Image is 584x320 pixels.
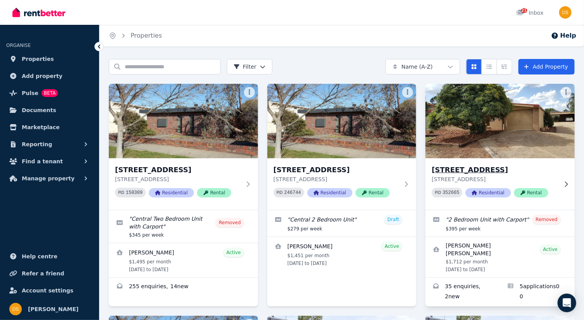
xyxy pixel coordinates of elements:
span: [PERSON_NAME] [28,304,78,314]
button: Help [551,31,576,40]
span: Find a tenant [22,157,63,166]
span: 21 [521,8,527,13]
button: Filter [227,59,272,74]
span: Residential [307,188,352,197]
code: 246744 [284,190,301,195]
div: Inbox [516,9,544,17]
button: More options [561,87,572,98]
span: Help centre [22,252,58,261]
span: Residential [149,188,194,197]
div: View options [466,59,512,74]
a: Add Property [518,59,575,74]
a: Refer a friend [6,266,93,281]
button: Expanded list view [497,59,512,74]
button: More options [244,87,255,98]
img: Donna Stone [9,303,22,315]
a: Edit listing: Central Two Bedroom Unit with Carport [109,210,258,243]
span: Account settings [22,286,73,295]
span: Documents [22,106,56,115]
button: Name (A-Z) [385,59,460,74]
nav: Breadcrumb [99,25,171,47]
span: Rental [514,188,548,197]
button: Manage property [6,171,93,186]
a: Add property [6,68,93,84]
small: PID [118,190,124,195]
span: Residential [465,188,511,197]
a: 1/16 Marungi St, Shepparton[STREET_ADDRESS][STREET_ADDRESS]PID 150309ResidentialRental [109,84,258,210]
h3: [STREET_ADDRESS] [115,164,241,175]
h3: [STREET_ADDRESS] [274,164,399,175]
code: 352665 [443,190,459,195]
span: Name (A-Z) [401,63,433,71]
a: PulseBETA [6,85,93,101]
button: Compact list view [481,59,497,74]
a: Properties [6,51,93,67]
span: Filter [234,63,256,71]
img: 1/16 Marungi St, Shepparton [109,84,258,158]
p: [STREET_ADDRESS] [432,175,558,183]
button: Card view [466,59,482,74]
div: Open Intercom Messenger [558,294,576,312]
p: [STREET_ADDRESS] [274,175,399,183]
a: Help centre [6,249,93,264]
img: RentBetter [12,7,65,18]
img: 2/61 Balaclava Rd, Shepparton [422,82,579,160]
button: Find a tenant [6,154,93,169]
span: Refer a friend [22,269,64,278]
a: Edit listing: 2 Bedroom Unit with Carport [425,210,575,237]
small: PID [277,190,283,195]
a: Marketplace [6,119,93,135]
a: Account settings [6,283,93,298]
span: Manage property [22,174,75,183]
span: Reporting [22,140,52,149]
span: Rental [356,188,390,197]
img: Donna Stone [559,6,572,19]
span: Marketplace [22,123,59,132]
span: Pulse [22,88,38,98]
a: Properties [131,32,162,39]
a: 2/16 Marungi Street, Shepparton[STREET_ADDRESS][STREET_ADDRESS]PID 246744ResidentialRental [267,84,417,210]
code: 150309 [126,190,143,195]
a: Enquiries for 2/61 Balaclava Rd, Shepparton [425,278,500,306]
span: BETA [42,89,58,97]
button: More options [402,87,413,98]
span: Rental [197,188,231,197]
a: View details for Brendon Lewis [267,237,417,271]
button: Reporting [6,137,93,152]
a: Edit listing: Central 2 Bedroom Unit [267,210,417,237]
a: Documents [6,102,93,118]
p: [STREET_ADDRESS] [115,175,241,183]
span: ORGANISE [6,43,31,48]
a: View details for Jackson Woosnam [425,237,575,277]
img: 2/16 Marungi Street, Shepparton [267,84,417,158]
span: Add property [22,71,63,81]
a: View details for Benjamin Shillingford [109,243,258,277]
h3: [STREET_ADDRESS] [432,164,558,175]
span: Properties [22,54,54,64]
a: Enquiries for 1/16 Marungi St, Shepparton [109,278,258,296]
a: Applications for 2/61 Balaclava Rd, Shepparton [500,278,575,306]
a: 2/61 Balaclava Rd, Shepparton[STREET_ADDRESS][STREET_ADDRESS]PID 352665ResidentialRental [425,84,575,210]
small: PID [435,190,441,195]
